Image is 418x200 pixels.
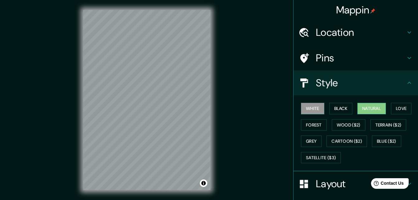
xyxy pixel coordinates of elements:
button: White [301,103,324,114]
h4: Mappin [336,4,376,16]
button: Black [329,103,353,114]
img: pin-icon.png [370,8,375,13]
button: Cartoon ($2) [326,136,367,147]
h4: Location [316,26,406,39]
canvas: Map [83,10,210,190]
button: Wood ($2) [332,119,365,131]
button: Love [391,103,411,114]
iframe: Help widget launcher [363,176,411,193]
button: Natural [357,103,386,114]
button: Toggle attribution [200,179,207,187]
button: Forest [301,119,327,131]
h4: Pins [316,52,406,64]
button: Satellite ($3) [301,152,341,164]
h4: Style [316,77,406,89]
div: Style [294,70,418,95]
div: Layout [294,171,418,196]
div: Location [294,20,418,45]
button: Grey [301,136,322,147]
button: Blue ($2) [372,136,401,147]
button: Terrain ($2) [370,119,406,131]
div: Pins [294,45,418,70]
h4: Layout [316,178,406,190]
